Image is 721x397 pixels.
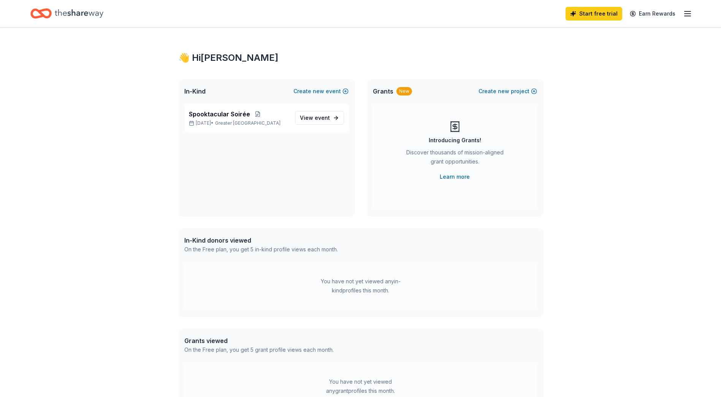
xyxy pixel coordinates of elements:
span: View [300,113,330,122]
a: View event [295,111,344,125]
span: In-Kind [184,87,206,96]
p: [DATE] • [189,120,289,126]
span: event [315,114,330,121]
div: Discover thousands of mission-aligned grant opportunities. [403,148,507,169]
a: Start free trial [566,7,622,21]
div: On the Free plan, you get 5 grant profile views each month. [184,345,334,354]
span: Grants [373,87,393,96]
div: You have not yet viewed any in-kind profiles this month. [313,277,408,295]
a: Learn more [440,172,470,181]
div: Introducing Grants! [429,136,481,145]
div: In-Kind donors viewed [184,236,338,245]
span: Spooktacular Soirée [189,110,250,119]
a: Earn Rewards [625,7,680,21]
a: Home [30,5,103,22]
span: new [313,87,324,96]
div: On the Free plan, you get 5 in-kind profile views each month. [184,245,338,254]
button: Createnewproject [479,87,537,96]
span: Greater [GEOGRAPHIC_DATA] [215,120,280,126]
div: Grants viewed [184,336,334,345]
button: Createnewevent [293,87,349,96]
div: New [396,87,412,95]
span: new [498,87,509,96]
div: 👋 Hi [PERSON_NAME] [178,52,543,64]
div: You have not yet viewed any grant profiles this month. [313,377,408,395]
